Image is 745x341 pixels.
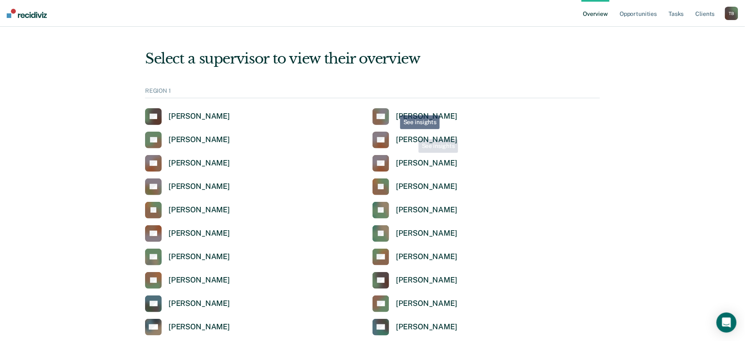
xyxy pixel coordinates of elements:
[145,249,230,265] a: [PERSON_NAME]
[145,272,230,289] a: [PERSON_NAME]
[396,112,457,121] div: [PERSON_NAME]
[725,7,738,20] div: T B
[168,135,230,145] div: [PERSON_NAME]
[372,319,457,336] a: [PERSON_NAME]
[396,205,457,215] div: [PERSON_NAME]
[168,205,230,215] div: [PERSON_NAME]
[372,225,457,242] a: [PERSON_NAME]
[145,87,600,98] div: REGION 1
[372,202,457,219] a: [PERSON_NAME]
[168,275,230,285] div: [PERSON_NAME]
[145,225,230,242] a: [PERSON_NAME]
[372,155,457,172] a: [PERSON_NAME]
[396,299,457,308] div: [PERSON_NAME]
[145,132,230,148] a: [PERSON_NAME]
[168,158,230,168] div: [PERSON_NAME]
[168,229,230,238] div: [PERSON_NAME]
[396,135,457,145] div: [PERSON_NAME]
[396,252,457,262] div: [PERSON_NAME]
[372,132,457,148] a: [PERSON_NAME]
[725,7,738,20] button: TB
[372,249,457,265] a: [PERSON_NAME]
[396,275,457,285] div: [PERSON_NAME]
[145,202,230,219] a: [PERSON_NAME]
[396,322,457,332] div: [PERSON_NAME]
[372,295,457,312] a: [PERSON_NAME]
[396,229,457,238] div: [PERSON_NAME]
[145,155,230,172] a: [PERSON_NAME]
[396,158,457,168] div: [PERSON_NAME]
[717,313,737,333] div: Open Intercom Messenger
[145,108,230,125] a: [PERSON_NAME]
[168,299,230,308] div: [PERSON_NAME]
[145,178,230,195] a: [PERSON_NAME]
[168,182,230,191] div: [PERSON_NAME]
[168,252,230,262] div: [PERSON_NAME]
[372,108,457,125] a: [PERSON_NAME]
[145,319,230,336] a: [PERSON_NAME]
[396,182,457,191] div: [PERSON_NAME]
[7,9,47,18] img: Recidiviz
[145,50,600,67] div: Select a supervisor to view their overview
[168,112,230,121] div: [PERSON_NAME]
[145,295,230,312] a: [PERSON_NAME]
[168,322,230,332] div: [PERSON_NAME]
[372,178,457,195] a: [PERSON_NAME]
[372,272,457,289] a: [PERSON_NAME]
